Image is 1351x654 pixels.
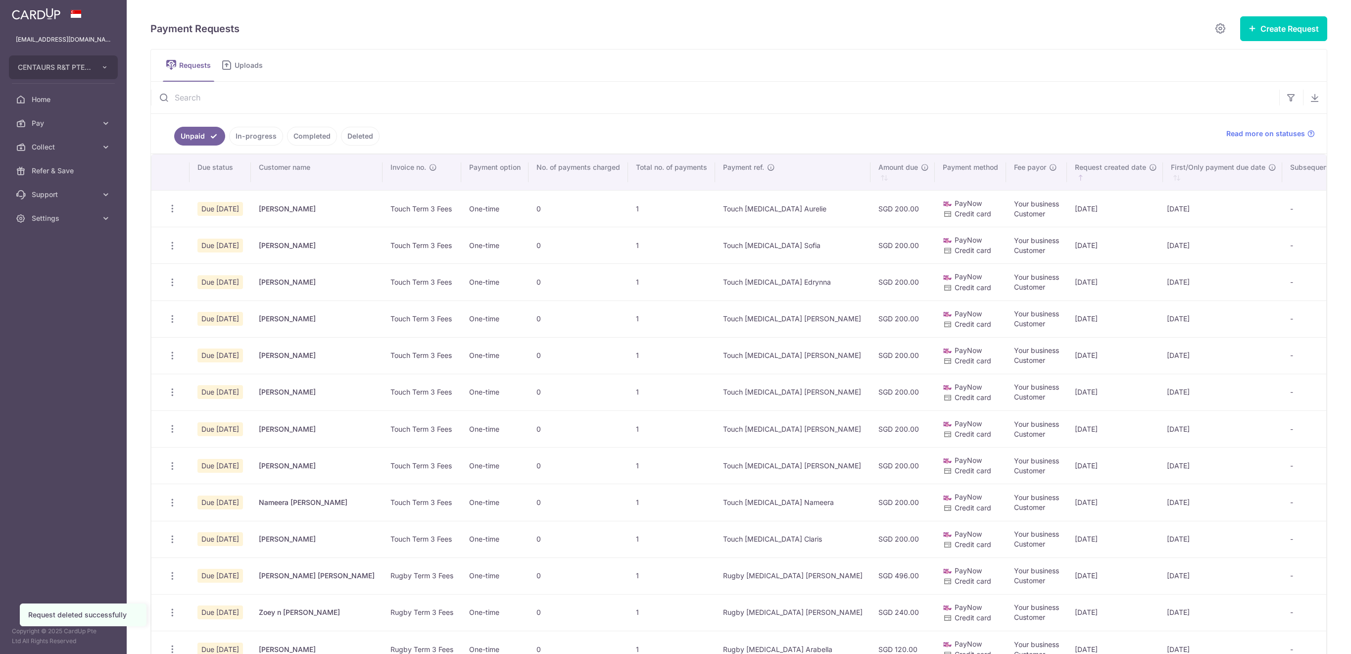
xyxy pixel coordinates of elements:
[955,309,982,318] span: PayNow
[461,447,529,484] td: One-time
[529,374,628,410] td: 0
[1014,613,1045,621] span: Customer
[1014,273,1059,281] span: Your business
[1014,566,1059,575] span: Your business
[251,447,383,484] td: [PERSON_NAME]
[197,349,243,362] span: Due [DATE]
[955,383,982,391] span: PayNow
[715,594,870,631] td: Rugby [MEDICAL_DATA] [PERSON_NAME]
[218,50,270,81] a: Uploads
[16,35,111,45] p: [EMAIL_ADDRESS][DOMAIN_NAME]
[715,521,870,557] td: Touch [MEDICAL_DATA] Claris
[628,374,715,410] td: 1
[251,190,383,227] td: [PERSON_NAME]
[1014,530,1059,538] span: Your business
[1014,356,1045,364] span: Customer
[251,594,383,631] td: Zoey n [PERSON_NAME]
[955,272,982,281] span: PayNow
[715,557,870,594] td: Rugby [MEDICAL_DATA] [PERSON_NAME]
[197,605,243,619] span: Due [DATE]
[870,263,935,300] td: SGD 200.00
[955,430,991,438] span: Credit card
[878,162,918,172] span: Amount due
[32,213,97,223] span: Settings
[251,374,383,410] td: [PERSON_NAME]
[628,263,715,300] td: 1
[383,263,461,300] td: Touch Term 3 Fees
[461,484,529,520] td: One-time
[251,557,383,594] td: [PERSON_NAME] [PERSON_NAME]
[251,484,383,520] td: Nameera [PERSON_NAME]
[955,566,982,575] span: PayNow
[1067,484,1163,520] td: [DATE]
[1163,521,1282,557] td: [DATE]
[1226,129,1315,139] a: Read more on statuses
[197,459,243,473] span: Due [DATE]
[1067,521,1163,557] td: [DATE]
[461,337,529,374] td: One-time
[715,337,870,374] td: Touch [MEDICAL_DATA] [PERSON_NAME]
[628,410,715,447] td: 1
[870,227,935,263] td: SGD 200.00
[628,594,715,631] td: 1
[870,337,935,374] td: SGD 200.00
[529,227,628,263] td: 0
[1163,484,1282,520] td: [DATE]
[955,199,982,207] span: PayNow
[383,301,461,337] td: Touch Term 3 Fees
[870,484,935,520] td: SGD 200.00
[461,410,529,447] td: One-time
[1014,430,1045,438] span: Customer
[197,532,243,546] span: Due [DATE]
[955,503,991,512] span: Credit card
[943,603,953,613] img: paynow-md-4fe65508ce96feda548756c5ee0e473c78d4820b8ea51387c6e4ad89e58a5e61.png
[1014,456,1059,465] span: Your business
[18,62,91,72] span: CENTAURS R&T PTE. LTD.
[943,493,953,503] img: paynow-md-4fe65508ce96feda548756c5ee0e473c78d4820b8ea51387c6e4ad89e58a5e61.png
[1006,154,1067,190] th: Fee payor
[955,640,982,648] span: PayNow
[383,410,461,447] td: Touch Term 3 Fees
[1014,319,1045,328] span: Customer
[955,246,991,254] span: Credit card
[229,127,283,146] a: In-progress
[469,162,521,172] span: Payment option
[628,447,715,484] td: 1
[955,236,982,244] span: PayNow
[529,154,628,190] th: No. of payments charged
[461,557,529,594] td: One-time
[1014,246,1045,254] span: Customer
[461,227,529,263] td: One-time
[461,190,529,227] td: One-time
[529,410,628,447] td: 0
[1014,420,1059,428] span: Your business
[955,346,982,354] span: PayNow
[715,484,870,520] td: Touch [MEDICAL_DATA] Nameera
[251,263,383,300] td: [PERSON_NAME]
[1014,383,1059,391] span: Your business
[1067,594,1163,631] td: [DATE]
[870,374,935,410] td: SGD 200.00
[383,594,461,631] td: Rugby Term 3 Fees
[870,594,935,631] td: SGD 240.00
[955,283,991,292] span: Credit card
[715,190,870,227] td: Touch [MEDICAL_DATA] Aurelie
[955,540,991,549] span: Credit card
[1014,576,1045,585] span: Customer
[32,118,97,128] span: Pay
[32,190,97,200] span: Support
[383,447,461,484] td: Touch Term 3 Fees
[1014,640,1059,649] span: Your business
[870,557,935,594] td: SGD 496.00
[935,154,1006,190] th: Payment method
[197,496,243,509] span: Due [DATE]
[383,337,461,374] td: Touch Term 3 Fees
[529,557,628,594] td: 0
[461,154,529,190] th: Payment option
[1163,227,1282,263] td: [DATE]
[1014,283,1045,291] span: Customer
[1067,190,1163,227] td: [DATE]
[628,154,715,190] th: Total no. of payments
[943,346,953,356] img: paynow-md-4fe65508ce96feda548756c5ee0e473c78d4820b8ea51387c6e4ad89e58a5e61.png
[870,410,935,447] td: SGD 200.00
